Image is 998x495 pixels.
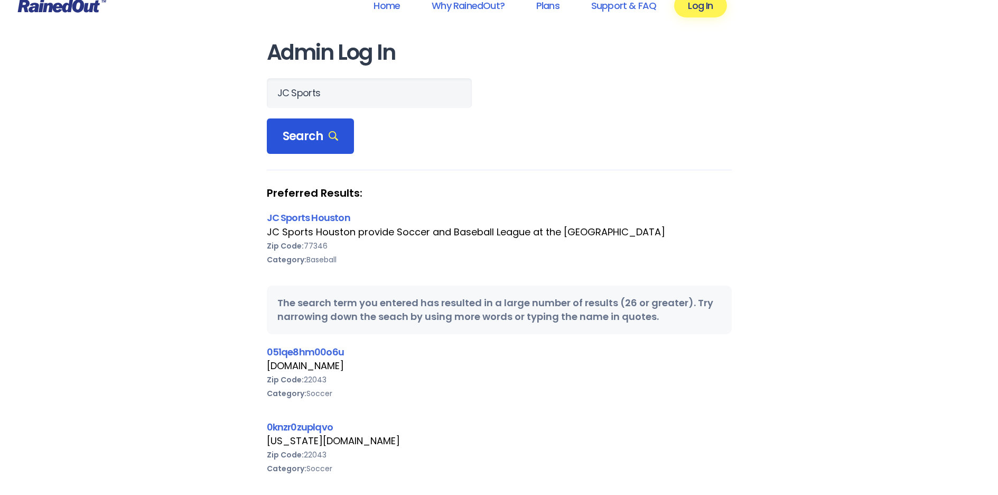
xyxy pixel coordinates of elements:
div: 051qe8hm00o6u [267,345,732,359]
b: Category: [267,254,306,265]
strong: Preferred Results: [267,186,732,200]
div: Soccer [267,387,732,400]
b: Zip Code: [267,374,304,385]
div: Baseball [267,253,732,267]
div: [DOMAIN_NAME] [267,359,732,373]
div: JC Sports Houston [267,210,732,225]
div: Search [267,118,355,154]
b: Zip Code: [267,241,304,251]
a: JC Sports Houston [267,211,350,224]
h1: Admin Log In [267,41,732,65]
div: [US_STATE][DOMAIN_NAME] [267,434,732,448]
span: Search [283,129,339,144]
a: 051qe8hm00o6u [267,345,344,359]
div: 22043 [267,373,732,387]
div: 0knzr0zuplqvo [267,420,732,434]
div: The search term you entered has resulted in a large number of results (26 or greater). Try narrow... [267,286,732,334]
div: Soccer [267,462,732,475]
a: 0knzr0zuplqvo [267,420,333,434]
div: 77346 [267,239,732,253]
b: Zip Code: [267,450,304,460]
input: Search Orgs… [267,78,472,108]
b: Category: [267,463,306,474]
b: Category: [267,388,306,399]
div: 22043 [267,448,732,462]
div: JC Sports Houston provide Soccer and Baseball League at the [GEOGRAPHIC_DATA] [267,225,732,239]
